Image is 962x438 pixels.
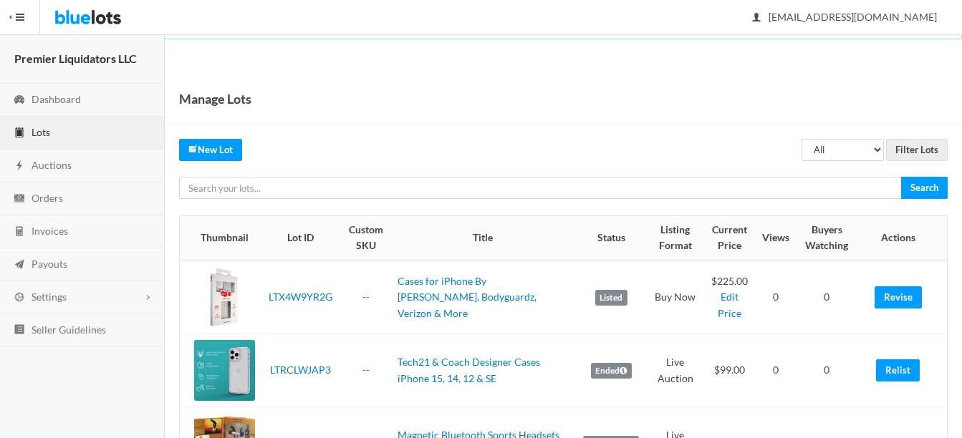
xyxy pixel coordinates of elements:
th: Status [574,216,648,261]
th: Buyers Watching [795,216,858,261]
a: Relist [876,359,920,381]
td: 0 [756,334,795,407]
span: Seller Guidelines [32,323,106,336]
input: Filter Lots [886,139,948,161]
ion-icon: cash [12,193,27,206]
a: -- [362,364,370,376]
strong: Premier Liquidators LLC [14,52,137,65]
ion-icon: flash [12,160,27,173]
span: Auctions [32,159,72,171]
a: Revise [875,286,922,308]
label: Ended [591,363,632,379]
a: Tech21 & Coach Designer Cases iPhone 15, 14, 12 & SE [398,356,540,384]
th: Custom SKU [340,216,392,261]
input: Search your lots... [179,177,902,199]
a: -- [362,291,370,303]
span: Invoices [32,225,68,237]
h1: Manage Lots [179,88,251,109]
ion-icon: clipboard [12,127,27,140]
th: Lot ID [261,216,340,261]
td: 0 [795,334,858,407]
td: $225.00 [703,261,757,334]
th: Title [392,216,574,261]
th: Listing Format [648,216,703,261]
span: [EMAIL_ADDRESS][DOMAIN_NAME] [753,11,937,23]
span: Dashboard [32,93,81,105]
td: 0 [795,261,858,334]
ion-icon: paper plane [12,258,27,272]
span: Settings [32,291,67,303]
ion-icon: cog [12,291,27,305]
th: Current Price [703,216,757,261]
ion-icon: calculator [12,225,27,239]
a: LTX4W9YR2G [269,291,332,303]
a: LTRCLWJAP3 [270,364,331,376]
span: Lots [32,126,50,138]
td: $99.00 [703,334,757,407]
td: Live Auction [648,334,703,407]
label: Listed [595,290,627,306]
td: 0 [756,261,795,334]
td: Buy Now [648,261,703,334]
th: Actions [858,216,947,261]
ion-icon: speedometer [12,94,27,107]
ion-icon: list box [12,323,27,337]
th: Views [756,216,795,261]
a: Edit Price [718,291,741,319]
ion-icon: person [749,11,764,25]
span: Orders [32,192,63,204]
a: Cases for iPhone By [PERSON_NAME], Bodyguardz, Verizon & More [398,275,537,319]
a: createNew Lot [179,139,242,161]
input: Search [901,177,948,199]
th: Thumbnail [180,216,261,261]
span: Payouts [32,258,67,270]
ion-icon: create [188,144,198,153]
